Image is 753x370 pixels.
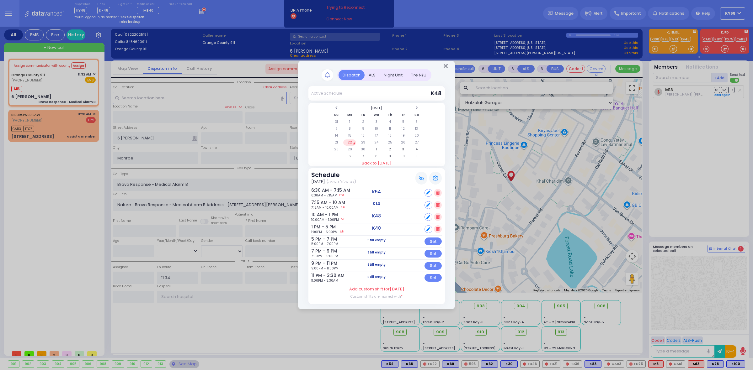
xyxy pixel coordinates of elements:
span: 6:30AM - 7:15AM [311,193,337,198]
td: 6 [410,119,423,125]
th: We [370,112,383,118]
h6: 7 PM - 9 PM [311,248,328,254]
span: 5:00PM - 7:00PM [311,242,338,246]
td: 28 [330,146,343,153]
td: 29 [343,146,356,153]
a: Edit [341,217,345,222]
span: [DATE] [311,179,325,185]
h5: K40 [372,226,381,231]
h5: K48 [372,213,381,219]
h6: 10 AM - 1 PM [311,212,328,217]
button: Close [444,63,448,69]
h6: 11 PM - 3:30 AM [311,273,328,278]
a: Edit [339,193,344,198]
td: 1 [343,119,356,125]
h5: Still empty [367,263,386,267]
label: Add custom shift for [349,286,404,292]
div: Active Schedule [311,91,342,96]
div: Dispatch [339,70,365,80]
span: Next Month [415,106,418,110]
div: Night Unit [380,70,407,80]
th: Mo [343,112,356,118]
h6: 7:15 AM - 10 AM [311,200,328,205]
td: 21 [330,139,343,146]
h5: Still empty [367,238,386,242]
td: 3 [370,119,383,125]
h5: Still empty [367,275,386,279]
label: Custom shifts are marked with [350,294,403,299]
td: 20 [410,133,423,139]
div: Set [425,274,442,282]
th: Sa [410,112,423,118]
span: K48 [431,90,442,97]
td: 23 [357,139,370,146]
h5: Still empty [367,251,386,254]
span: (כט אלול תשפה) [326,179,356,185]
td: 11 [383,126,396,132]
td: 7 [357,153,370,159]
td: 16 [357,133,370,139]
span: 7:15AM - 10:00AM [311,205,339,210]
td: 27 [410,139,423,146]
td: 4 [410,146,423,153]
td: 18 [383,133,396,139]
td: 5 [397,119,410,125]
td: 9 [357,126,370,132]
th: Select Month [343,105,409,111]
td: 13 [410,126,423,132]
td: 24 [370,139,383,146]
div: Fire N/U [407,70,430,80]
h6: 9 PM - 11 PM [311,261,328,266]
td: 17 [370,133,383,139]
td: 31 [330,119,343,125]
div: Set [425,237,442,245]
td: 22 [343,139,356,146]
h6: 1 PM - 5 PM [311,224,328,230]
span: 1:00PM - 5:00PM [311,230,338,234]
td: 1 [370,146,383,153]
td: 3 [397,146,410,153]
th: Su [330,112,343,118]
td: 10 [370,126,383,132]
td: 25 [383,139,396,146]
td: 8 [370,153,383,159]
span: Previous Month [335,106,338,110]
td: 2 [357,119,370,125]
div: ALS [365,70,380,80]
td: 8 [343,126,356,132]
div: Set [425,262,442,270]
a: Back to [DATE] [308,160,445,166]
td: 15 [343,133,356,139]
td: 19 [397,133,410,139]
h6: 6:30 AM - 7:15 AM [311,188,328,193]
div: Set [425,250,442,258]
td: 30 [357,146,370,153]
td: 14 [330,133,343,139]
h3: Schedule [311,171,356,179]
td: 12 [397,126,410,132]
span: [DATE] [390,286,404,292]
a: Edit [341,205,345,210]
td: 7 [330,126,343,132]
h6: 5 PM - 7 PM [311,237,328,242]
td: 9 [383,153,396,159]
td: 10 [397,153,410,159]
td: 6 [343,153,356,159]
td: 4 [383,119,396,125]
td: 2 [383,146,396,153]
h5: K14 [373,201,380,206]
th: Th [383,112,396,118]
span: 11:00PM - 3:30AM [311,278,338,283]
th: Tu [357,112,370,118]
h5: K54 [372,189,381,195]
td: 11 [410,153,423,159]
span: 7:00PM - 9:00PM [311,254,338,258]
a: Edit [340,230,344,234]
td: 26 [397,139,410,146]
th: Fr [397,112,410,118]
span: 10:00AM - 1:00PM [311,217,339,222]
td: 5 [330,153,343,159]
span: 9:00PM - 11:00PM [311,266,339,271]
